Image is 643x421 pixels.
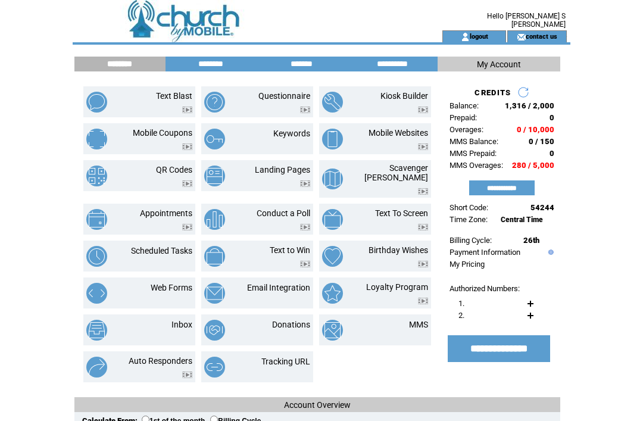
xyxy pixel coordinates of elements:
[461,32,470,42] img: account_icon.gif
[204,357,225,378] img: tracking-url.png
[182,144,192,150] img: video.png
[322,169,343,189] img: scavenger-hunt.png
[182,224,192,230] img: video.png
[300,180,310,187] img: video.png
[86,357,107,378] img: auto-responders.png
[171,320,192,329] a: Inbox
[450,125,483,134] span: Overages:
[366,282,428,292] a: Loyalty Program
[526,32,557,40] a: contact us
[272,320,310,329] a: Donations
[182,180,192,187] img: video.png
[86,283,107,304] img: web-forms.png
[204,129,225,149] img: keywords.png
[512,161,554,170] span: 280 / 5,000
[450,149,497,158] span: MMS Prepaid:
[322,209,343,230] img: text-to-screen.png
[204,246,225,267] img: text-to-win.png
[300,224,310,230] img: video.png
[529,137,554,146] span: 0 / 150
[530,203,554,212] span: 54244
[450,113,477,122] span: Prepaid:
[86,209,107,230] img: appointments.png
[204,92,225,113] img: questionnaire.png
[458,311,464,320] span: 2.
[255,165,310,174] a: Landing Pages
[86,320,107,341] img: inbox.png
[86,246,107,267] img: scheduled-tasks.png
[450,203,488,212] span: Short Code:
[450,236,492,245] span: Billing Cycle:
[140,208,192,218] a: Appointments
[322,283,343,304] img: loyalty-program.png
[86,166,107,186] img: qr-codes.png
[517,32,526,42] img: contact_us_icon.gif
[470,32,488,40] a: logout
[418,188,428,195] img: video.png
[550,149,554,158] span: 0
[487,12,566,29] span: Hello [PERSON_NAME] S [PERSON_NAME]
[322,129,343,149] img: mobile-websites.png
[450,284,520,293] span: Authorized Numbers:
[369,128,428,138] a: Mobile Websites
[418,224,428,230] img: video.png
[300,107,310,113] img: video.png
[270,245,310,255] a: Text to Win
[131,246,192,255] a: Scheduled Tasks
[477,60,521,69] span: My Account
[418,144,428,150] img: video.png
[369,245,428,255] a: Birthday Wishes
[409,320,428,329] a: MMS
[156,91,192,101] a: Text Blast
[257,208,310,218] a: Conduct a Poll
[129,356,192,366] a: Auto Responders
[418,107,428,113] img: video.png
[247,283,310,292] a: Email Integration
[364,163,428,182] a: Scavenger [PERSON_NAME]
[450,248,520,257] a: Payment Information
[505,101,554,110] span: 1,316 / 2,000
[204,209,225,230] img: conduct-a-poll.png
[322,320,343,341] img: mms.png
[450,161,503,170] span: MMS Overages:
[501,216,543,224] span: Central Time
[204,320,225,341] img: donations.png
[182,372,192,378] img: video.png
[450,215,488,224] span: Time Zone:
[550,113,554,122] span: 0
[418,298,428,304] img: video.png
[273,129,310,138] a: Keywords
[322,246,343,267] img: birthday-wishes.png
[284,400,351,410] span: Account Overview
[450,137,498,146] span: MMS Balance:
[545,250,554,255] img: help.gif
[450,260,485,269] a: My Pricing
[182,107,192,113] img: video.png
[375,208,428,218] a: Text To Screen
[261,357,310,366] a: Tracking URL
[133,128,192,138] a: Mobile Coupons
[523,236,539,245] span: 26th
[151,283,192,292] a: Web Forms
[517,125,554,134] span: 0 / 10,000
[204,283,225,304] img: email-integration.png
[322,92,343,113] img: kiosk-builder.png
[300,261,310,267] img: video.png
[475,88,511,97] span: CREDITS
[86,92,107,113] img: text-blast.png
[418,261,428,267] img: video.png
[380,91,428,101] a: Kiosk Builder
[450,101,479,110] span: Balance:
[156,165,192,174] a: QR Codes
[204,166,225,186] img: landing-pages.png
[86,129,107,149] img: mobile-coupons.png
[458,299,464,308] span: 1.
[258,91,310,101] a: Questionnaire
